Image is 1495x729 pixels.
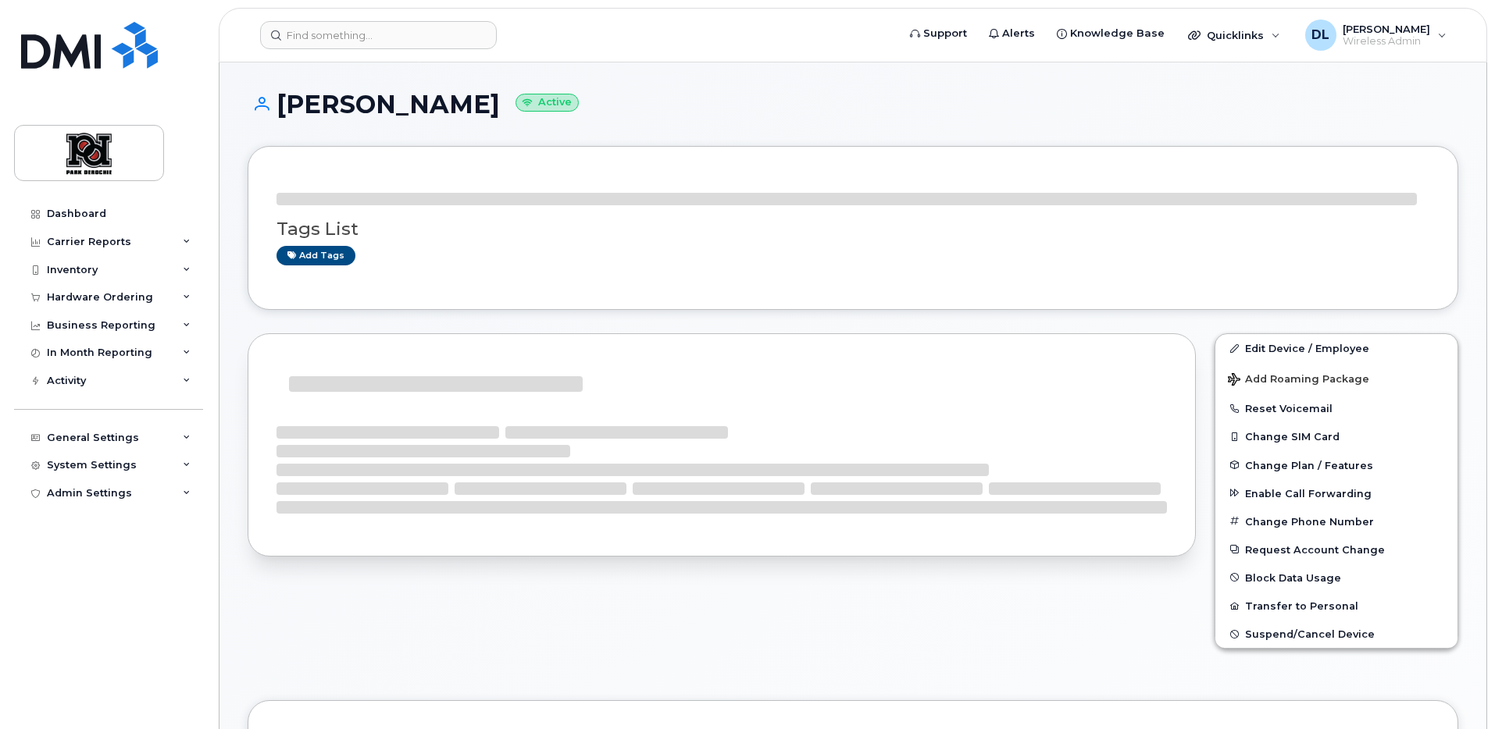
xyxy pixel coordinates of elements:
span: Change Plan / Features [1245,459,1373,471]
h3: Tags List [277,219,1429,239]
span: Enable Call Forwarding [1245,487,1372,499]
button: Change Plan / Features [1215,451,1458,479]
span: Suspend/Cancel Device [1245,628,1375,640]
span: Add Roaming Package [1228,373,1369,388]
h1: [PERSON_NAME] [248,91,1458,118]
button: Transfer to Personal [1215,592,1458,620]
button: Suspend/Cancel Device [1215,620,1458,648]
a: Edit Device / Employee [1215,334,1458,362]
button: Enable Call Forwarding [1215,479,1458,507]
small: Active [516,94,579,112]
button: Reset Voicemail [1215,394,1458,422]
button: Change SIM Card [1215,422,1458,450]
a: Add tags [277,246,355,265]
button: Add Roaming Package [1215,362,1458,394]
button: Request Account Change [1215,535,1458,564]
button: Change Phone Number [1215,507,1458,535]
button: Block Data Usage [1215,564,1458,592]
